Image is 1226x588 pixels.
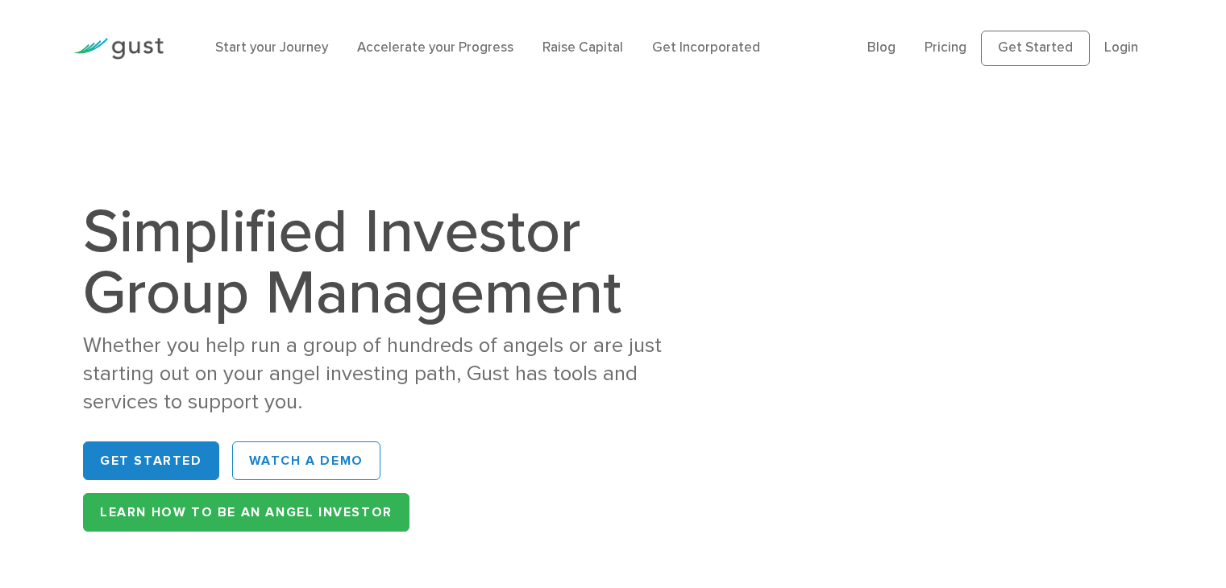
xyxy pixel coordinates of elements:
[232,441,380,480] a: WATCH A DEMO
[981,31,1090,66] a: Get Started
[652,39,760,56] a: Get Incorporated
[73,38,164,60] img: Gust Logo
[215,39,328,56] a: Start your Journey
[542,39,623,56] a: Raise Capital
[83,441,219,480] a: Get Started
[1104,39,1138,56] a: Login
[357,39,513,56] a: Accelerate your Progress
[83,493,409,532] a: Learn How to be an Angel Investor
[867,39,896,56] a: Blog
[925,39,966,56] a: Pricing
[83,201,692,324] h1: Simplified Investor Group Management
[83,332,692,416] div: Whether you help run a group of hundreds of angels or are just starting out on your angel investi...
